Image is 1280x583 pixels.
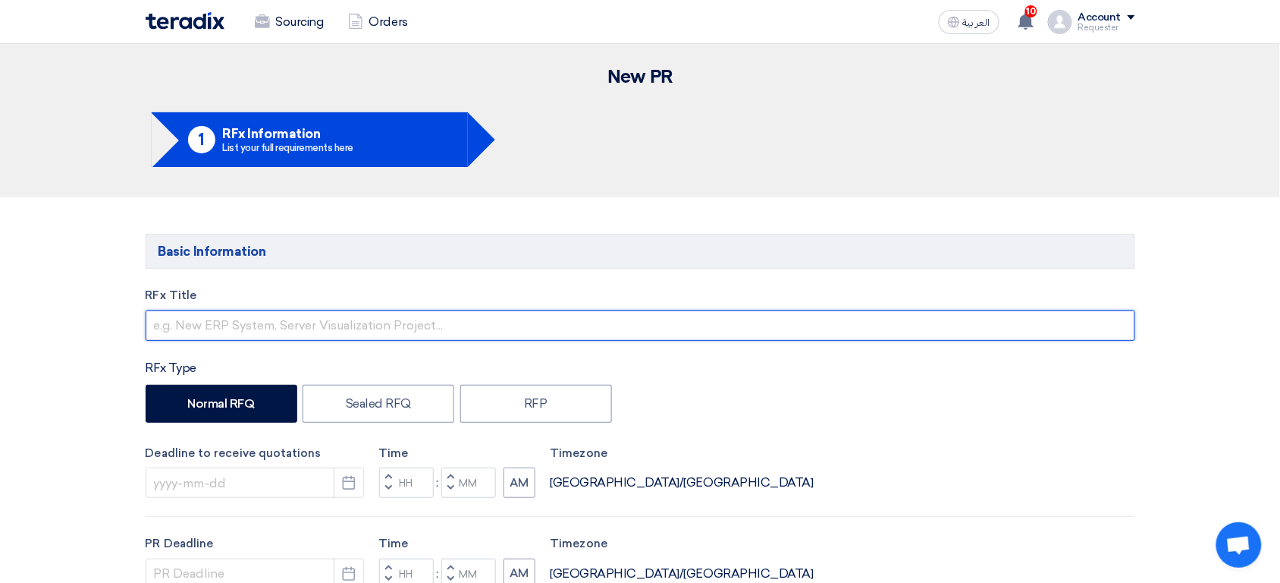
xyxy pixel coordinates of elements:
[551,474,814,492] div: [GEOGRAPHIC_DATA]/[GEOGRAPHIC_DATA]
[460,385,612,423] label: RFP
[223,143,354,153] div: List your full requirements here
[939,10,999,34] button: العربية
[146,287,1135,304] label: RFx Title
[1216,522,1262,568] div: Open chat
[146,535,364,553] label: PR Deadline
[146,385,297,423] label: Normal RFQ
[963,17,990,28] span: العربية
[188,126,215,153] div: 1
[1078,24,1135,32] div: Requester
[243,5,336,39] a: Sourcing
[146,234,1135,269] h5: Basic Information
[223,127,354,140] h5: RFx Information
[146,445,364,462] label: Deadline to receive quotations
[551,445,814,462] label: Timezone
[1048,10,1072,34] img: profile_test.png
[146,359,1135,377] div: RFx Type
[551,535,814,553] label: Timezone
[146,12,224,30] img: Teradix logo
[434,565,441,583] div: :
[379,535,535,553] label: Time
[551,565,814,583] div: [GEOGRAPHIC_DATA]/[GEOGRAPHIC_DATA]
[146,67,1135,88] h2: New PR
[379,445,535,462] label: Time
[303,385,454,423] label: Sealed RFQ
[441,468,496,498] input: Minutes
[504,468,535,498] button: AM
[336,5,420,39] a: Orders
[434,474,441,492] div: :
[1025,5,1037,17] span: 10
[1078,11,1122,24] div: Account
[146,468,364,498] input: yyyy-mm-dd
[379,468,434,498] input: Hours
[146,310,1135,341] input: e.g. New ERP System, Server Visualization Project...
